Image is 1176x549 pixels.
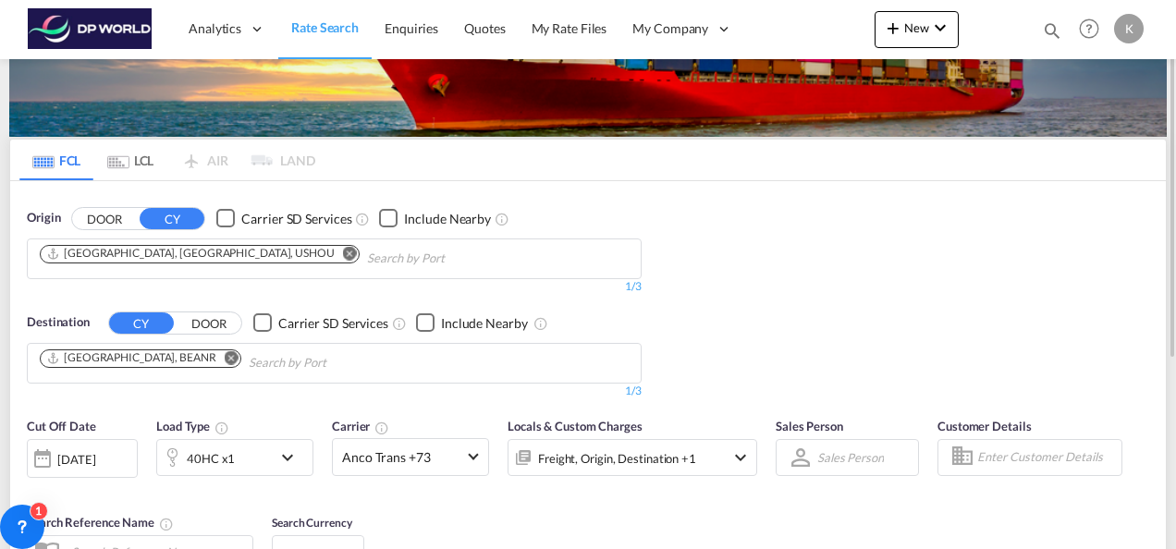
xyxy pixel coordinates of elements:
div: Include Nearby [441,314,528,333]
div: 1/3 [27,384,642,399]
input: Enter Customer Details [977,444,1116,471]
div: Freight Origin Destination Factory Stuffing [538,445,696,471]
md-checkbox: Checkbox No Ink [416,313,528,333]
div: 40HC x1icon-chevron-down [156,439,313,476]
input: Chips input. [249,348,424,378]
span: Search Currency [272,516,352,530]
md-icon: Unchecked: Search for CY (Container Yard) services for all selected carriers.Checked : Search for... [392,316,407,331]
md-icon: icon-information-outline [214,421,229,435]
div: [DATE] [27,439,138,478]
span: Sales Person [776,419,843,433]
button: DOOR [72,208,137,229]
md-icon: Unchecked: Ignores neighbouring ports when fetching rates.Checked : Includes neighbouring ports w... [533,316,548,331]
md-icon: icon-magnify [1042,20,1062,41]
div: Press delete to remove this chip. [46,350,220,366]
div: Houston, TX, USHOU [46,246,335,262]
span: My Company [632,19,708,38]
span: My Rate Files [532,20,607,36]
img: c08ca190194411f088ed0f3ba295208c.png [28,8,153,50]
md-pagination-wrapper: Use the left and right arrow keys to navigate between tabs [19,140,315,180]
span: Quotes [464,20,505,36]
span: Anco Trans +73 [342,448,462,467]
md-icon: The selected Trucker/Carrierwill be displayed in the rate results If the rates are from another f... [374,421,389,435]
span: Destination [27,313,90,332]
md-chips-wrap: Chips container. Use arrow keys to select chips. [37,239,550,274]
md-checkbox: Checkbox No Ink [379,209,491,228]
div: Help [1073,13,1114,46]
md-chips-wrap: Chips container. Use arrow keys to select chips. [37,344,432,378]
div: [DATE] [57,451,95,468]
div: 40HC x1 [187,445,235,471]
span: Locals & Custom Charges [508,419,643,433]
button: CY [109,312,174,334]
span: Rate Search [291,19,359,35]
md-datepicker: Select [27,476,41,501]
div: K [1114,14,1144,43]
md-tab-item: LCL [93,140,167,180]
input: Chips input. [367,244,543,274]
button: CY [140,208,204,229]
div: Freight Origin Destination Factory Stuffingicon-chevron-down [508,439,757,476]
button: Remove [213,350,240,369]
div: icon-magnify [1042,20,1062,48]
md-icon: Your search will be saved by the below given name [159,517,174,531]
md-icon: icon-chevron-down [929,17,951,39]
div: Include Nearby [404,210,491,228]
md-icon: icon-chevron-down [729,446,752,469]
md-select: Sales Person [815,444,886,470]
md-checkbox: Checkbox No Ink [216,209,351,228]
div: Carrier SD Services [278,314,388,333]
md-icon: icon-plus 400-fg [882,17,904,39]
md-tab-item: FCL [19,140,93,180]
div: Carrier SD Services [241,210,351,228]
span: Origin [27,209,60,227]
button: Remove [331,246,359,264]
span: Customer Details [937,419,1031,433]
md-icon: icon-chevron-down [276,446,308,469]
span: Analytics [189,19,241,38]
span: New [882,20,951,35]
span: Help [1073,13,1105,44]
div: 1/3 [27,279,642,295]
span: Enquiries [385,20,438,36]
span: Cut Off Date [27,419,96,433]
md-checkbox: Checkbox No Ink [253,313,388,333]
div: Antwerp, BEANR [46,350,216,366]
md-icon: Unchecked: Ignores neighbouring ports when fetching rates.Checked : Includes neighbouring ports w... [495,212,509,226]
button: icon-plus 400-fgNewicon-chevron-down [875,11,959,48]
md-icon: Unchecked: Search for CY (Container Yard) services for all selected carriers.Checked : Search for... [355,212,370,226]
span: Carrier [332,419,389,433]
div: Press delete to remove this chip. [46,246,338,262]
span: Search Reference Name [27,515,174,530]
button: DOOR [177,312,241,334]
span: Load Type [156,419,229,433]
